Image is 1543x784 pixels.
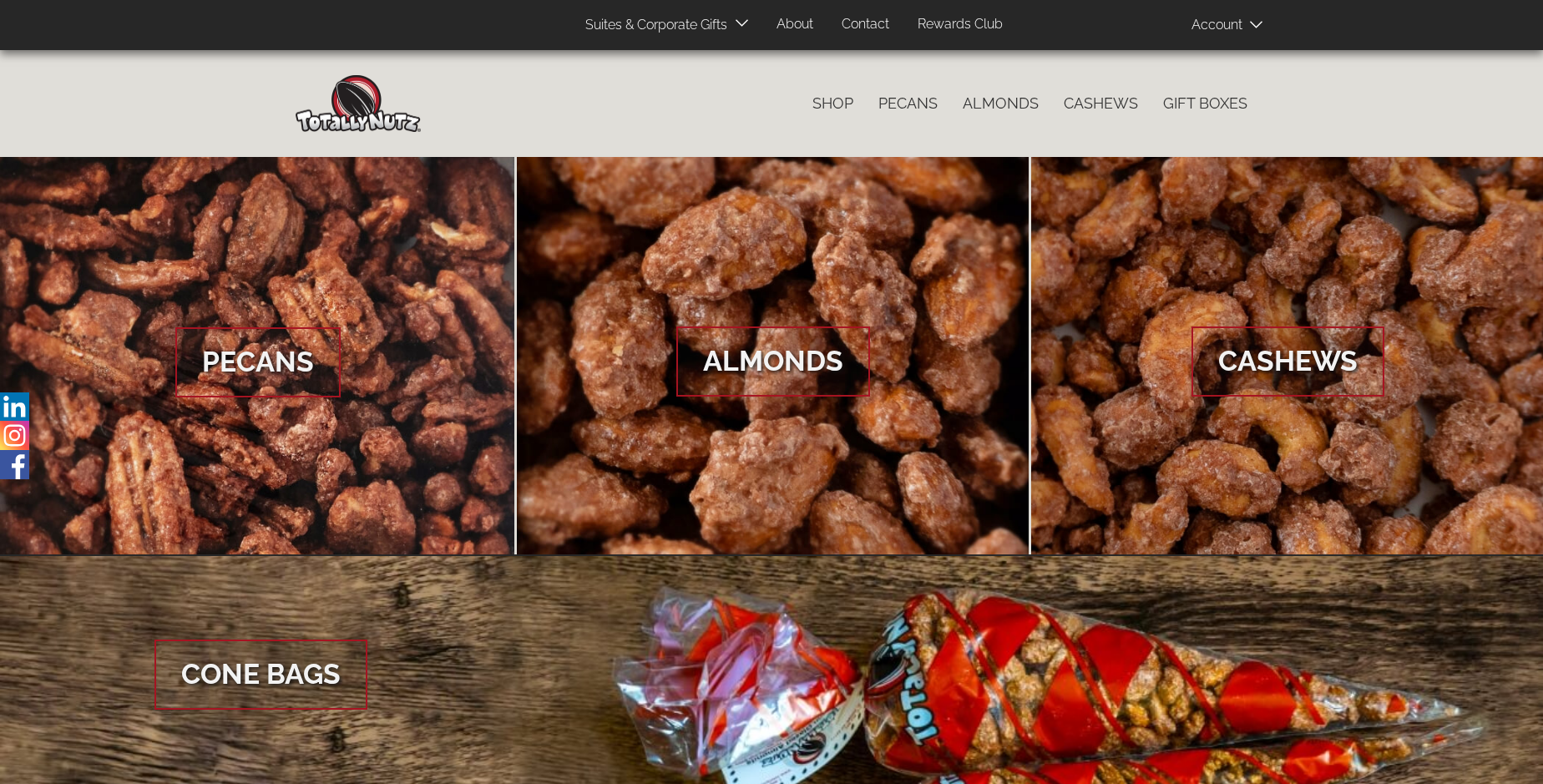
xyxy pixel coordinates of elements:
[764,8,826,41] a: About
[175,327,341,397] span: Pecans
[296,75,421,132] img: Home
[154,640,367,710] span: Cone Bags
[866,86,950,121] a: Pecans
[800,86,866,121] a: Shop
[1051,86,1151,121] a: Cashews
[1151,86,1260,121] a: Gift Boxes
[573,9,732,42] a: Suites & Corporate Gifts
[829,8,902,41] a: Contact
[950,86,1051,121] a: Almonds
[517,157,1030,556] a: Almonds
[905,8,1015,41] a: Rewards Club
[676,326,870,397] span: Almonds
[1191,326,1384,397] span: Cashews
